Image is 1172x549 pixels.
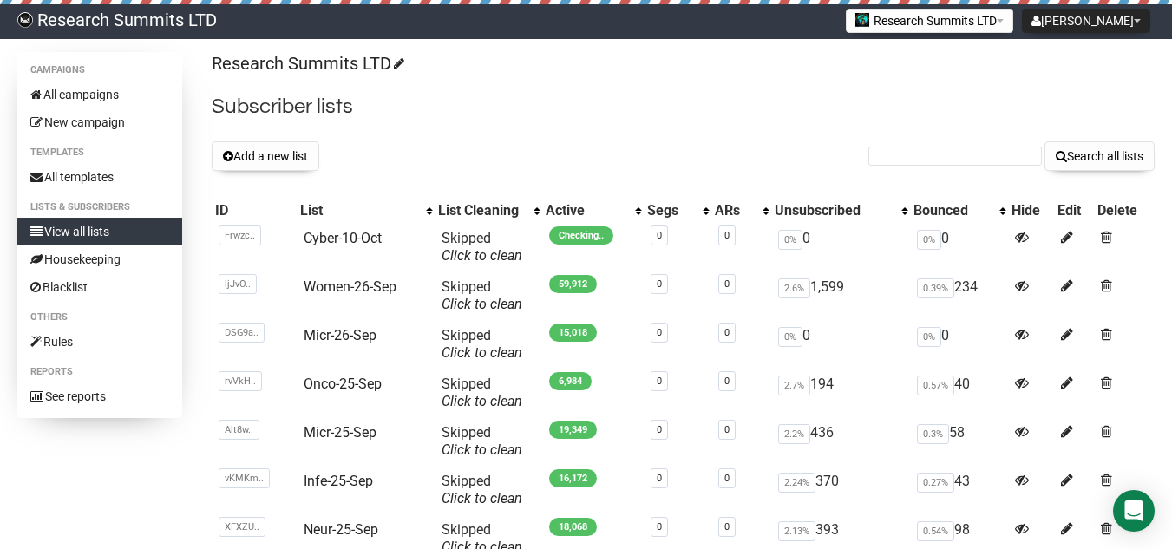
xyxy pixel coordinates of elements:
[771,271,910,320] td: 1,599
[438,202,525,219] div: List Cleaning
[17,60,182,81] li: Campaigns
[442,247,522,264] a: Click to clean
[657,327,662,338] a: 0
[442,490,522,507] a: Click to clean
[219,323,265,343] span: DSG9a..
[910,223,1008,271] td: 0
[304,473,373,489] a: Infe-25-Sep
[549,469,597,487] span: 16,172
[17,218,182,245] a: View all lists
[542,199,644,223] th: Active: No sort applied, activate to apply an ascending sort
[304,376,382,392] a: Onco-25-Sep
[724,327,730,338] a: 0
[546,202,626,219] div: Active
[212,53,402,74] a: Research Summits LTD
[775,202,893,219] div: Unsubscribed
[910,199,1008,223] th: Bounced: No sort applied, activate to apply an ascending sort
[657,473,662,484] a: 0
[917,521,954,541] span: 0.54%
[724,230,730,241] a: 0
[17,108,182,136] a: New campaign
[219,420,259,440] span: Alt8w..
[657,424,662,435] a: 0
[442,376,522,409] span: Skipped
[212,199,296,223] th: ID: No sort applied, sorting is disabled
[778,376,810,395] span: 2.7%
[212,141,319,171] button: Add a new list
[724,278,730,290] a: 0
[917,473,954,493] span: 0.27%
[435,199,542,223] th: List Cleaning: No sort applied, activate to apply an ascending sort
[442,296,522,312] a: Click to clean
[219,371,262,391] span: rvVkH..
[711,199,771,223] th: ARs: No sort applied, activate to apply an ascending sort
[549,324,597,342] span: 15,018
[917,327,941,347] span: 0%
[219,225,261,245] span: Frwzc..
[910,320,1008,369] td: 0
[1113,490,1155,532] div: Open Intercom Messenger
[771,417,910,466] td: 436
[1012,202,1051,219] div: Hide
[724,473,730,484] a: 0
[657,376,662,387] a: 0
[771,466,910,514] td: 370
[442,327,522,361] span: Skipped
[304,230,382,246] a: Cyber-10-Oct
[304,521,378,538] a: Neur-25-Sep
[644,199,711,223] th: Segs: No sort applied, activate to apply an ascending sort
[442,344,522,361] a: Click to clean
[549,372,592,390] span: 6,984
[549,275,597,293] span: 59,912
[1022,9,1150,33] button: [PERSON_NAME]
[771,320,910,369] td: 0
[724,376,730,387] a: 0
[17,81,182,108] a: All campaigns
[442,278,522,312] span: Skipped
[657,230,662,241] a: 0
[219,274,257,294] span: ljJvO..
[549,421,597,439] span: 19,349
[917,376,954,395] span: 0.57%
[778,327,802,347] span: 0%
[442,441,522,458] a: Click to clean
[910,369,1008,417] td: 40
[778,424,810,444] span: 2.2%
[1094,199,1155,223] th: Delete: No sort applied, sorting is disabled
[917,230,941,250] span: 0%
[1057,202,1090,219] div: Edit
[442,424,522,458] span: Skipped
[304,327,376,343] a: Micr-26-Sep
[917,424,949,444] span: 0.3%
[1054,199,1093,223] th: Edit: No sort applied, sorting is disabled
[17,382,182,410] a: See reports
[1097,202,1151,219] div: Delete
[300,202,418,219] div: List
[657,521,662,533] a: 0
[442,393,522,409] a: Click to clean
[212,91,1155,122] h2: Subscriber lists
[778,230,802,250] span: 0%
[219,468,270,488] span: vKMKm..
[304,424,376,441] a: Micr-25-Sep
[219,517,265,537] span: XFXZU..
[715,202,754,219] div: ARs
[913,202,991,219] div: Bounced
[778,278,810,298] span: 2.6%
[910,417,1008,466] td: 58
[17,197,182,218] li: Lists & subscribers
[657,278,662,290] a: 0
[917,278,954,298] span: 0.39%
[855,13,869,27] img: 2.jpg
[17,328,182,356] a: Rules
[778,521,815,541] span: 2.13%
[304,278,396,295] a: Women-26-Sep
[724,424,730,435] a: 0
[1008,199,1054,223] th: Hide: No sort applied, sorting is disabled
[17,163,182,191] a: All templates
[771,369,910,417] td: 194
[724,521,730,533] a: 0
[778,473,815,493] span: 2.24%
[910,271,1008,320] td: 234
[17,245,182,273] a: Housekeeping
